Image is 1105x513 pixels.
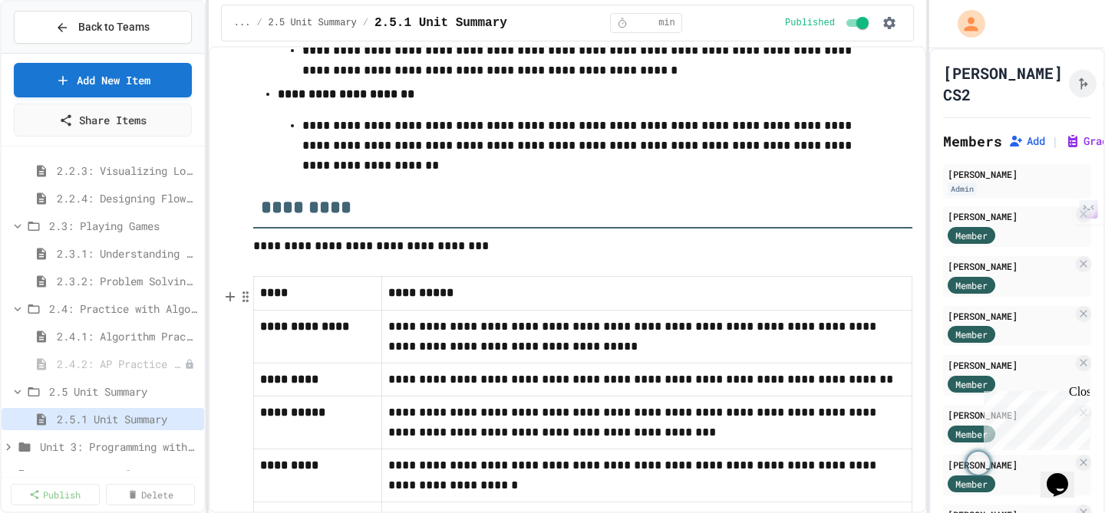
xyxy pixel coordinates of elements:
span: 2.3.1: Understanding Games with Flowcharts [57,245,198,261]
div: [PERSON_NAME] [948,309,1073,323]
span: 2.3.2: Problem Solving Reflection [57,273,198,289]
span: 2.4.2: AP Practice Questions [57,356,184,372]
div: [PERSON_NAME] [948,259,1073,273]
span: Member [955,377,988,391]
span: Back to Teams [78,19,150,35]
div: [PERSON_NAME] [948,209,1073,223]
span: / [363,17,368,29]
span: / [256,17,262,29]
span: Unit 3: Programming with Python [40,439,198,455]
span: Unit 4: Control Structures [40,466,198,482]
div: [PERSON_NAME] [948,408,1073,422]
span: 2.5.1 Unit Summary [57,411,198,427]
div: [PERSON_NAME] [948,458,1073,472]
a: Publish [11,484,100,505]
span: 2.4.1: Algorithm Practice Exercises [57,328,198,344]
span: Member [955,327,988,341]
span: Member [955,278,988,292]
span: 2.5.1 Unit Summary [374,14,507,32]
button: Click to see fork details [1069,70,1097,97]
span: | [1051,132,1059,150]
span: Member [955,229,988,242]
h2: Members [943,130,1002,152]
div: My Account [942,6,989,41]
span: 2.3: Playing Games [49,218,198,234]
div: Admin [948,183,977,196]
span: min [658,17,675,29]
span: ... [234,17,251,29]
iframe: chat widget [1041,452,1090,498]
span: 2.2.3: Visualizing Logic with Flowcharts [57,163,198,179]
a: Add New Item [14,63,192,97]
a: Delete [106,484,195,505]
span: Member [955,427,988,441]
iframe: chat widget [978,385,1090,450]
span: 2.2.4: Designing Flowcharts [57,190,198,206]
div: [PERSON_NAME] [948,167,1087,181]
button: Add [1008,133,1045,149]
a: Share Items [14,104,192,136]
span: Member [955,477,988,491]
div: [PERSON_NAME] [948,358,1073,372]
h1: [PERSON_NAME] CS2 [943,62,1063,105]
span: 2.5 Unit Summary [49,383,198,400]
div: Content is published and visible to students [785,14,872,32]
span: 2.4: Practice with Algorithms [49,301,198,317]
div: Chat with us now!Close [6,6,106,97]
span: Published [785,17,835,29]
span: 2.5 Unit Summary [269,17,357,29]
button: Back to Teams [14,11,192,44]
div: Unpublished [184,359,195,370]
